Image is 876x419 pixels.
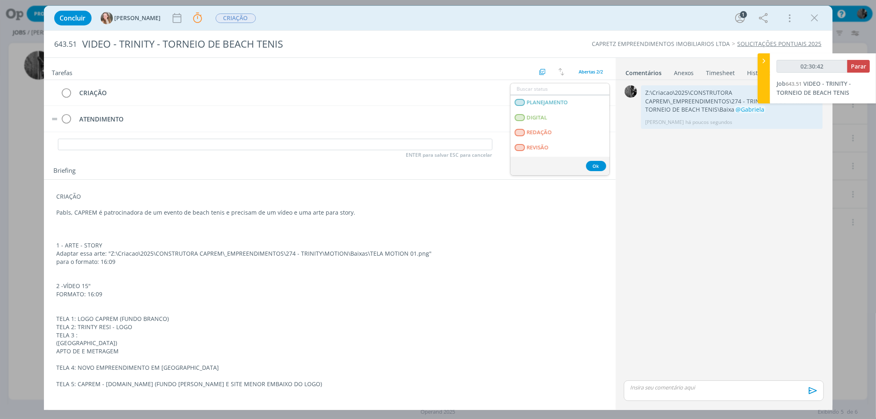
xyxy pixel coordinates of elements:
p: ([GEOGRAPHIC_DATA]) [57,339,603,347]
a: Timesheet [706,65,736,77]
span: VIDEO - TRINITY - TORNEIO DE BEACH TENIS [777,80,851,96]
p: TELA 3 : [57,331,603,339]
span: Briefing [54,166,76,176]
input: Buscar status [510,83,609,95]
span: ENTER para salvar ESC para cancelar [406,152,492,158]
span: DIGITAL [527,114,547,121]
p: APTO DE E METRAGEM [57,347,603,355]
span: REVISÃO [527,144,548,151]
button: CRIAÇÃO [215,13,256,23]
p: para o formato: 16:09 [57,258,603,266]
div: VIDEO - TRINITY - TORNEIO DE BEACH TENIS [79,34,499,54]
p: Pabls, CAPREM é patrocinadora de um evento de beach tenis e precisam de um vídeo e uma arte para ... [57,208,603,217]
img: G [101,12,113,24]
button: Concluir [54,11,92,25]
p: Adaptar essa arte: "Z:\Criacao\2025\CONSTRUTORA CAPREM\_EMPREENDIMENTOS\274 - TRINITY\MOTION\Baix... [57,250,603,258]
div: CRIAÇÃO [76,88,517,98]
span: Concluir [60,15,86,21]
a: Comentários [625,65,662,77]
button: G[PERSON_NAME] [101,12,161,24]
span: REDAÇÃO [527,129,552,136]
p: 2 -VÍDEO 15" [57,282,603,290]
span: 643.51 [55,40,77,49]
p: [PERSON_NAME] [645,119,684,126]
span: PLANEJAMENTO [527,99,568,106]
span: Abertas 2/2 [579,69,603,75]
img: P [625,85,637,98]
button: 1 [733,11,747,25]
span: 643.51 [786,80,802,87]
button: Parar [847,60,870,73]
div: 1 [740,11,747,18]
p: 1 - ARTE - STORY [57,241,603,250]
a: SOLICITAÇÕES PONTUAIS 2025 [738,40,822,48]
p: Z:\Criacao\2025\CONSTRUTORA CAPREM\_EMPREENDIMENTOS\274 - TRINITY\VIDEO - TRINITY - TORNEIO DE BE... [645,89,819,114]
button: Ok [586,161,606,171]
a: CAPRETZ EMPREENDIMENTOS IMOBILIARIOS LTDA [592,40,730,48]
p: TELA 5: CAPREM - [DOMAIN_NAME] (FUNDO [PERSON_NAME] E SITE MENOR EMBAIXO DO LOGO) [57,380,603,388]
img: drag-icon.svg [52,118,57,120]
p: TELA 1: LOGO CAPREM (FUNDO BRANCO) [57,315,603,323]
span: Tarefas [52,67,73,77]
a: Job643.51VIDEO - TRINITY - TORNEIO DE BEACH TENIS [777,80,851,96]
p: TELA 4: NOVO EMPREENDIMENTO EM [GEOGRAPHIC_DATA] [57,364,603,372]
p: CRIAÇÃO [57,192,603,201]
p: TELA 2: TRINTY RESI - LOGO [57,323,603,331]
span: [PERSON_NAME] [115,15,161,21]
span: Parar [851,62,866,70]
div: Anexos [674,69,694,77]
div: dialog [44,6,832,410]
div: ATENDIMENTO [76,114,526,124]
p: FORMATO: 16:09 [57,290,603,298]
img: arrow-down-up.svg [559,68,564,76]
a: Histórico [747,65,772,77]
span: CRIAÇÃO [216,14,256,23]
span: @Gabriela [736,105,764,113]
span: há poucos segundos [685,119,732,126]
